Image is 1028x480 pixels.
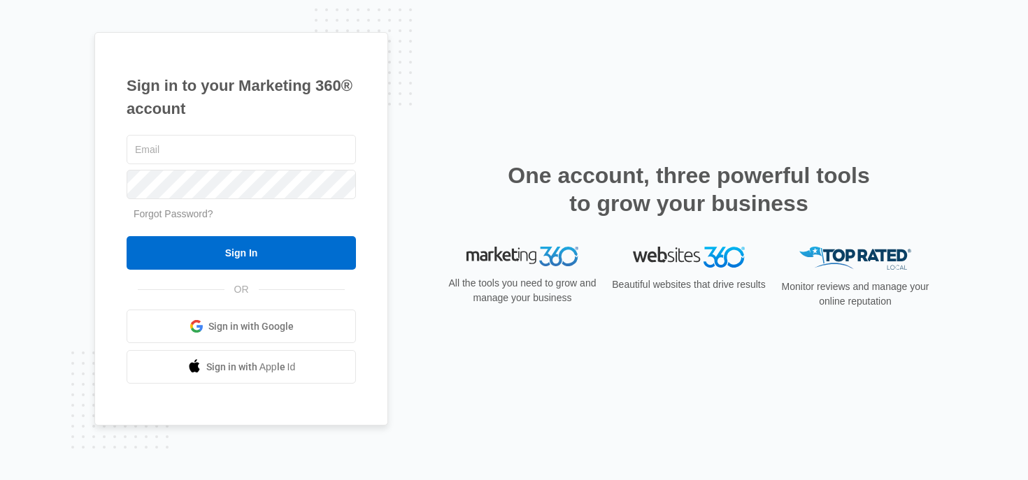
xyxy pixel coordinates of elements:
[127,350,356,384] a: Sign in with Apple Id
[127,236,356,270] input: Sign In
[127,310,356,343] a: Sign in with Google
[444,276,601,305] p: All the tools you need to grow and manage your business
[208,319,294,334] span: Sign in with Google
[611,277,767,292] p: Beautiful websites that drive results
[777,279,934,309] p: Monitor reviews and manage your online reputation
[206,360,296,374] span: Sign in with Apple Id
[224,282,259,297] span: OR
[466,247,578,266] img: Marketing 360
[134,208,213,219] a: Forgot Password?
[799,247,911,270] img: Top Rated Local
[633,247,745,267] img: Websites 360
[504,161,874,217] h2: One account, three powerful tools to grow your business
[127,74,356,120] h1: Sign in to your Marketing 360® account
[127,135,356,164] input: Email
